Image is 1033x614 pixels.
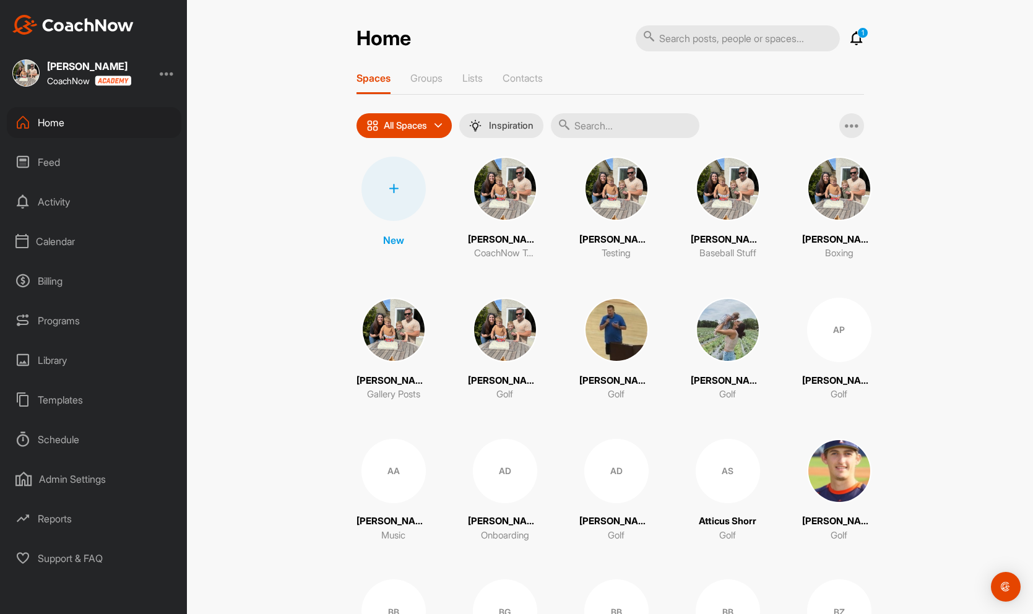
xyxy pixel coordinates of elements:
a: AD[PERSON_NAME]Golf [579,439,654,543]
div: Programs [7,305,181,336]
p: [PERSON_NAME] [357,514,431,529]
div: Home [7,107,181,138]
p: 1 [857,27,868,38]
p: CoachNow Team [474,246,536,261]
div: AP [807,298,871,362]
a: [PERSON_NAME] at CoachNowCoachNow Team [468,157,542,261]
a: ASAtticus ShorrGolf [691,439,765,543]
div: Billing [7,266,181,296]
p: [PERSON_NAME] [691,374,765,388]
a: [PERSON_NAME]Gallery Posts [357,298,431,402]
p: Golf [496,387,513,402]
input: Search... [551,113,699,138]
p: Music [381,529,405,543]
div: AS [696,439,760,503]
div: Templates [7,384,181,415]
div: Support & FAQ [7,543,181,574]
div: Calendar [7,226,181,257]
p: Onboarding [481,529,529,543]
img: square_84417cfe2ddda32c444fbe7f80486063.jpg [12,59,40,87]
p: [PERSON_NAME] at CoachNow [468,233,542,247]
p: Contacts [503,72,543,84]
a: AD[PERSON_NAME]Onboarding [468,439,542,543]
p: [PERSON_NAME] [802,514,876,529]
div: Open Intercom Messenger [991,572,1021,602]
p: Golf [608,387,625,402]
div: CoachNow [47,76,131,86]
div: Admin Settings [7,464,181,495]
div: Feed [7,147,181,178]
div: Library [7,345,181,376]
p: Inspiration [489,121,534,131]
p: Golf [719,387,736,402]
p: Spaces [357,72,391,84]
a: AP[PERSON_NAME]Golf [802,298,876,402]
img: square_84417cfe2ddda32c444fbe7f80486063.jpg [696,157,760,221]
input: Search posts, people or spaces... [636,25,840,51]
a: [PERSON_NAME]Boxing [802,157,876,261]
a: [PERSON_NAME]Golf [468,298,542,402]
p: Testing [602,246,631,261]
p: [PERSON_NAME] [468,374,542,388]
p: Golf [831,387,847,402]
p: Golf [608,529,625,543]
p: New [383,233,404,248]
p: Boxing [825,246,854,261]
p: [PERSON_NAME] [691,233,765,247]
img: square_84417cfe2ddda32c444fbe7f80486063.jpg [473,157,537,221]
a: AA[PERSON_NAME]Music [357,439,431,543]
img: CoachNow acadmey [95,76,131,86]
p: Groups [410,72,443,84]
h2: Home [357,27,411,51]
div: [PERSON_NAME] [47,61,131,71]
div: AA [361,439,426,503]
img: CoachNow [12,15,134,35]
p: Golf [719,529,736,543]
img: square_84417cfe2ddda32c444fbe7f80486063.jpg [473,298,537,362]
img: square_af785614cf548a41f69ed489071e5a30.jpg [584,298,649,362]
div: AD [584,439,649,503]
a: [PERSON_NAME]Golf [802,439,876,543]
p: [PERSON_NAME] [802,233,876,247]
img: square_2ff87d8467d94c0b15c8d574f4ca9c88.jpg [807,439,871,503]
div: Schedule [7,424,181,455]
p: [PERSON_NAME] [357,374,431,388]
p: [PERSON_NAME] [802,374,876,388]
div: AD [473,439,537,503]
a: [PERSON_NAME]Testing [579,157,654,261]
p: [PERSON_NAME] [579,374,654,388]
a: [PERSON_NAME]Baseball Stuff [691,157,765,261]
img: menuIcon [469,119,482,132]
p: Gallery Posts [367,387,420,402]
img: square_2b7631fad47e41d04cf320807d06184a.jpg [696,298,760,362]
p: [PERSON_NAME] [468,514,542,529]
p: Golf [831,529,847,543]
a: [PERSON_NAME]Golf [579,298,654,402]
p: [PERSON_NAME] [579,514,654,529]
p: All Spaces [384,121,427,131]
img: icon [366,119,379,132]
p: Lists [462,72,483,84]
div: Reports [7,503,181,534]
p: Atticus Shorr [699,514,756,529]
p: [PERSON_NAME] [579,233,654,247]
img: square_84417cfe2ddda32c444fbe7f80486063.jpg [807,157,871,221]
img: square_84417cfe2ddda32c444fbe7f80486063.jpg [361,298,426,362]
a: [PERSON_NAME]Golf [691,298,765,402]
img: square_84417cfe2ddda32c444fbe7f80486063.jpg [584,157,649,221]
div: Activity [7,186,181,217]
p: Baseball Stuff [699,246,756,261]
